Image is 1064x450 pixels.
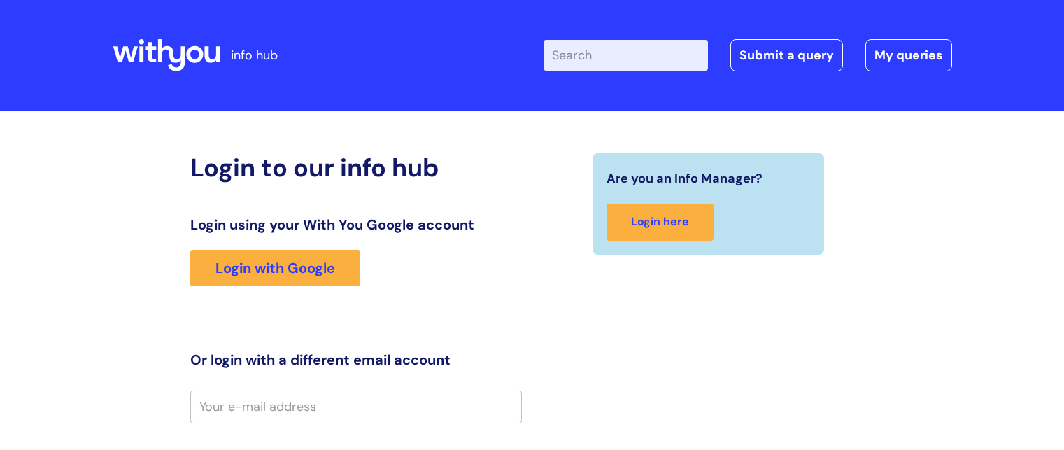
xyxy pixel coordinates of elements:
[607,167,762,190] span: Are you an Info Manager?
[190,391,522,423] input: Your e-mail address
[865,39,952,71] a: My queries
[231,44,278,66] p: info hub
[544,40,708,71] input: Search
[190,153,522,183] h2: Login to our info hub
[190,351,522,368] h3: Or login with a different email account
[607,204,714,241] a: Login here
[190,250,360,286] a: Login with Google
[190,216,522,233] h3: Login using your With You Google account
[730,39,843,71] a: Submit a query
